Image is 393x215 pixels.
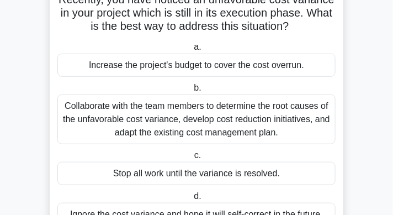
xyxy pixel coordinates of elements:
span: a. [194,42,201,51]
span: b. [194,83,201,92]
span: d. [194,191,201,201]
div: Stop all work until the variance is resolved. [57,162,336,185]
div: Collaborate with the team members to determine the root causes of the unfavorable cost variance, ... [57,95,336,144]
div: Increase the project's budget to cover the cost overrun. [57,54,336,77]
span: c. [194,150,201,160]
